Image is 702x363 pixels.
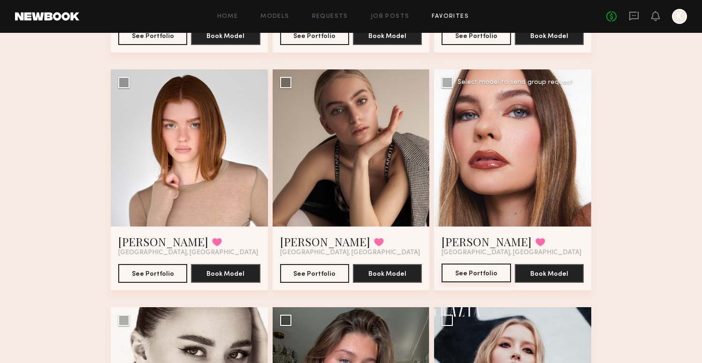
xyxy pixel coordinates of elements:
[191,31,260,39] a: Book Model
[191,269,260,277] a: Book Model
[371,14,410,20] a: Job Posts
[442,249,581,257] span: [GEOGRAPHIC_DATA], [GEOGRAPHIC_DATA]
[432,14,469,20] a: Favorites
[217,14,238,20] a: Home
[442,264,511,282] button: See Portfolio
[515,31,584,39] a: Book Model
[280,264,349,283] button: See Portfolio
[191,26,260,45] button: Book Model
[515,264,584,283] button: Book Model
[312,14,348,20] a: Requests
[515,269,584,277] a: Book Model
[458,79,573,86] div: Select model to send group request
[515,26,584,45] button: Book Model
[260,14,289,20] a: Models
[280,249,420,257] span: [GEOGRAPHIC_DATA], [GEOGRAPHIC_DATA]
[442,26,511,45] button: See Portfolio
[191,264,260,283] button: Book Model
[353,264,422,283] button: Book Model
[280,234,370,249] a: [PERSON_NAME]
[672,9,687,24] a: K
[118,264,187,283] button: See Portfolio
[118,249,258,257] span: [GEOGRAPHIC_DATA], [GEOGRAPHIC_DATA]
[353,269,422,277] a: Book Model
[442,234,532,249] a: [PERSON_NAME]
[353,31,422,39] a: Book Model
[280,26,349,45] button: See Portfolio
[118,234,208,249] a: [PERSON_NAME]
[118,26,187,45] button: See Portfolio
[353,26,422,45] button: Book Model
